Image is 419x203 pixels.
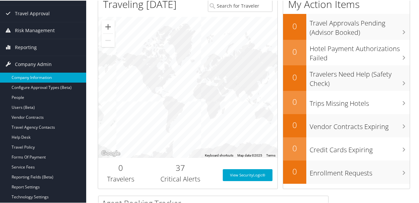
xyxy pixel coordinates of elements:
h3: Enrollment Requests [310,165,410,177]
h2: 0 [283,165,306,176]
a: 0Credit Cards Expiring [283,137,410,160]
h2: 0 [283,142,306,153]
h2: 0 [283,45,306,57]
h3: Travel Approvals Pending (Advisor Booked) [310,15,410,36]
a: View SecurityLogic® [223,169,272,180]
a: 0Travel Approvals Pending (Advisor Booked) [283,13,410,39]
button: Zoom in [101,20,115,33]
button: Zoom out [101,33,115,46]
span: Travel Approval [15,5,50,21]
h3: Credit Cards Expiring [310,141,410,154]
h3: Vendor Contracts Expiring [310,118,410,131]
a: 0Hotel Payment Authorizations Failed [283,39,410,65]
h3: Travelers Need Help (Safety Check) [310,66,410,88]
h2: 0 [103,162,138,173]
a: 0Vendor Contracts Expiring [283,113,410,137]
span: Reporting [15,38,37,55]
h3: Hotel Payment Authorizations Failed [310,40,410,62]
h3: Critical Alerts [148,174,213,183]
span: Map data ©2025 [237,153,262,157]
h3: Travelers [103,174,138,183]
a: 0Trips Missing Hotels [283,90,410,113]
button: Keyboard shortcuts [205,153,233,157]
span: Risk Management [15,22,55,38]
img: Google [100,149,122,157]
h2: 0 [283,71,306,82]
h2: 37 [148,162,213,173]
h3: Trips Missing Hotels [310,95,410,107]
a: Open this area in Google Maps (opens a new window) [100,149,122,157]
h2: 0 [283,119,306,130]
a: 0Travelers Need Help (Safety Check) [283,65,410,90]
h2: 0 [283,96,306,107]
a: Terms (opens in new tab) [266,153,275,157]
span: Company Admin [15,55,52,72]
a: 0Enrollment Requests [283,160,410,183]
h2: 0 [283,20,306,31]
